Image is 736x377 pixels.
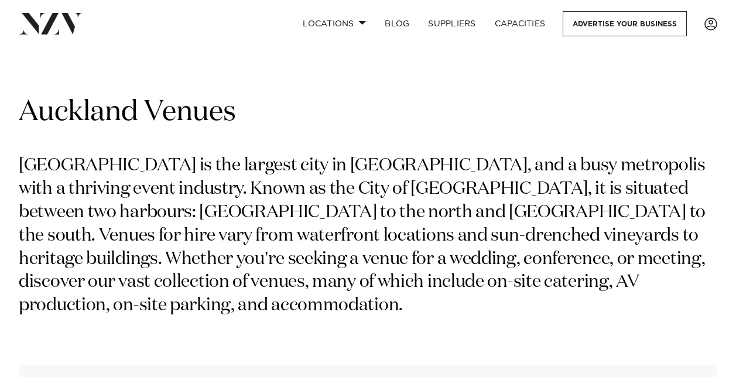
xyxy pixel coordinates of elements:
h1: Auckland Venues [19,94,717,131]
a: Locations [293,11,375,36]
a: Capacities [485,11,555,36]
img: nzv-logo.png [19,13,83,34]
a: BLOG [375,11,419,36]
a: Advertise your business [563,11,687,36]
p: [GEOGRAPHIC_DATA] is the largest city in [GEOGRAPHIC_DATA], and a busy metropolis with a thriving... [19,155,717,318]
a: SUPPLIERS [419,11,485,36]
